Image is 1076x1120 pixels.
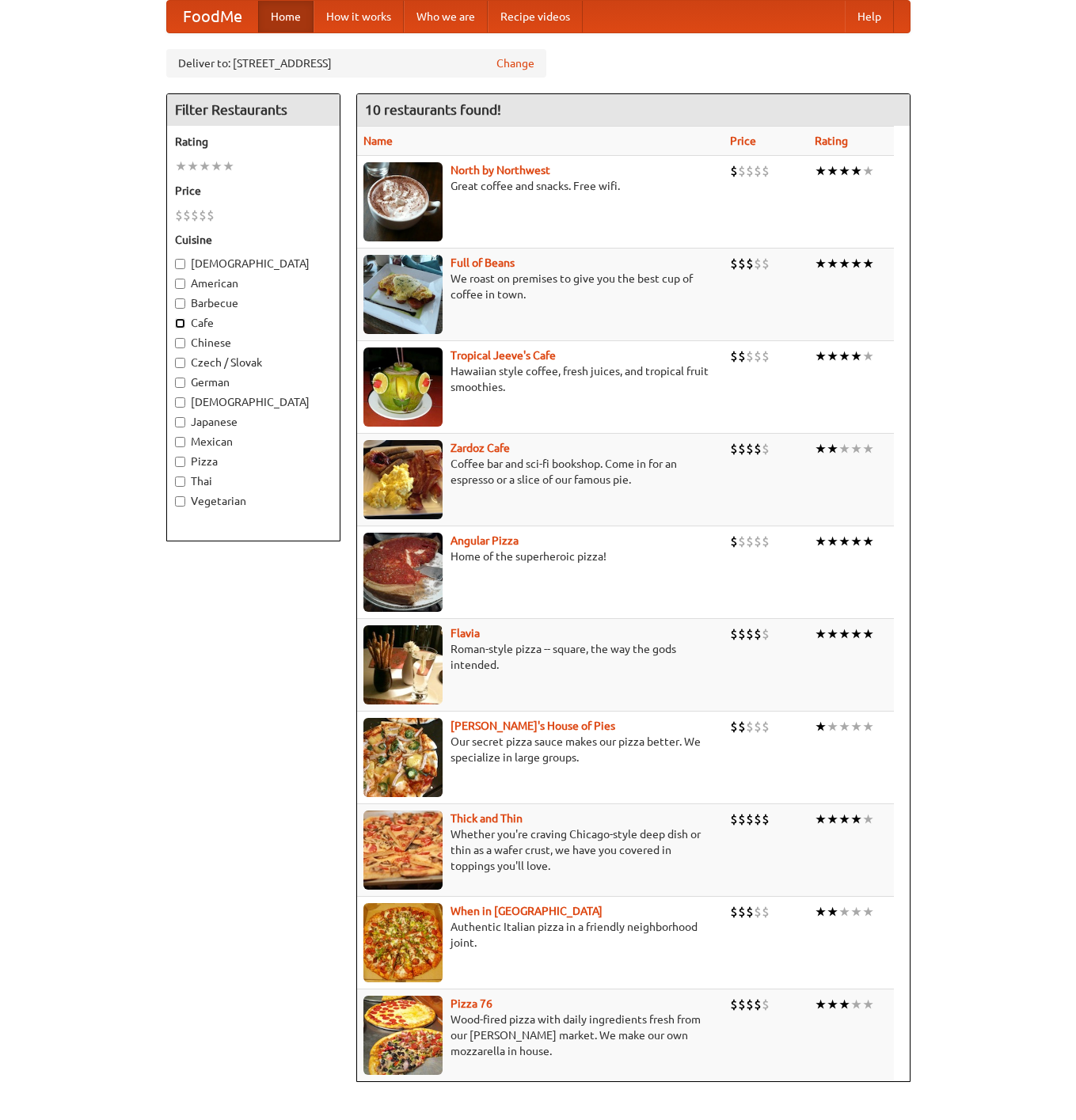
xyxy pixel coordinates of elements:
a: How it works [314,1,404,32]
li: $ [746,996,754,1013]
li: $ [738,718,746,735]
li: ★ [838,996,850,1013]
li: $ [199,207,207,224]
li: $ [191,207,199,224]
li: $ [738,347,746,365]
a: Rating [815,135,848,147]
img: beans.jpg [363,255,443,334]
li: $ [738,996,746,1013]
li: ★ [850,625,862,643]
a: Name [363,135,393,147]
input: Vegetarian [175,496,185,507]
li: $ [762,903,770,921]
label: Czech / Slovak [175,355,332,370]
b: Pizza 76 [451,997,492,1010]
li: ★ [862,533,874,550]
h5: Cuisine [175,232,332,248]
li: $ [746,903,754,921]
li: $ [754,162,762,180]
li: $ [762,255,770,272]
a: Flavia [451,627,480,640]
li: $ [730,347,738,365]
li: ★ [187,158,199,175]
li: ★ [850,162,862,180]
li: $ [730,533,738,550]
a: [PERSON_NAME]'s House of Pies [451,719,615,732]
a: When in [GEOGRAPHIC_DATA] [451,905,603,917]
b: Zardoz Cafe [451,442,510,454]
li: $ [746,811,754,828]
li: ★ [838,718,850,735]
li: ★ [827,533,838,550]
li: ★ [827,718,838,735]
li: $ [754,533,762,550]
h4: Filter Restaurants [167,94,340,126]
p: Coffee bar and sci-fi bookshop. Come in for an espresso or a slice of our famous pie. [363,456,718,488]
li: ★ [827,996,838,1013]
img: angular.jpg [363,533,443,612]
li: ★ [850,440,862,457]
li: $ [762,718,770,735]
li: $ [762,811,770,828]
li: ★ [862,440,874,457]
li: $ [730,718,738,735]
p: Great coffee and snacks. Free wifi. [363,178,718,194]
a: Full of Beans [451,256,515,269]
li: ★ [862,903,874,921]
li: ★ [827,903,838,921]
a: Thick and Thin [451,812,523,825]
li: $ [754,347,762,365]
li: $ [754,625,762,643]
li: $ [762,440,770,457]
li: $ [738,255,746,272]
li: ★ [815,255,827,272]
li: $ [730,440,738,457]
li: ★ [850,996,862,1013]
li: $ [754,440,762,457]
p: Whether you're craving Chicago-style deep dish or thin as a wafer crust, we have you covered in t... [363,826,718,874]
li: $ [746,440,754,457]
input: Thai [175,476,185,487]
input: American [175,279,185,289]
label: Barbecue [175,295,332,311]
a: Tropical Jeeve's Cafe [451,349,556,362]
li: $ [762,162,770,180]
li: ★ [815,347,827,365]
h5: Price [175,183,332,199]
p: Authentic Italian pizza in a friendly neighborhood joint. [363,919,718,951]
li: $ [730,903,738,921]
li: ★ [862,162,874,180]
p: Wood-fired pizza with daily ingredients fresh from our [PERSON_NAME] market. We make our own mozz... [363,1012,718,1059]
label: Thai [175,473,332,489]
li: ★ [815,533,827,550]
li: ★ [815,162,827,180]
input: [DEMOGRAPHIC_DATA] [175,397,185,408]
li: ★ [827,347,838,365]
img: zardoz.jpg [363,440,443,519]
li: ★ [827,625,838,643]
a: Recipe videos [488,1,583,32]
li: $ [746,162,754,180]
li: $ [746,255,754,272]
li: ★ [815,811,827,828]
input: German [175,378,185,388]
p: Our secret pizza sauce makes our pizza better. We specialize in large groups. [363,734,718,765]
li: ★ [815,625,827,643]
img: pizza76.jpg [363,996,443,1075]
a: Change [496,55,534,71]
label: Japanese [175,414,332,430]
a: Home [258,1,314,32]
h5: Rating [175,134,332,150]
img: jeeves.jpg [363,347,443,427]
li: $ [762,996,770,1013]
li: ★ [862,811,874,828]
li: $ [746,718,754,735]
li: ★ [199,158,211,175]
li: ★ [222,158,234,175]
li: ★ [850,255,862,272]
a: Help [845,1,894,32]
li: ★ [862,996,874,1013]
